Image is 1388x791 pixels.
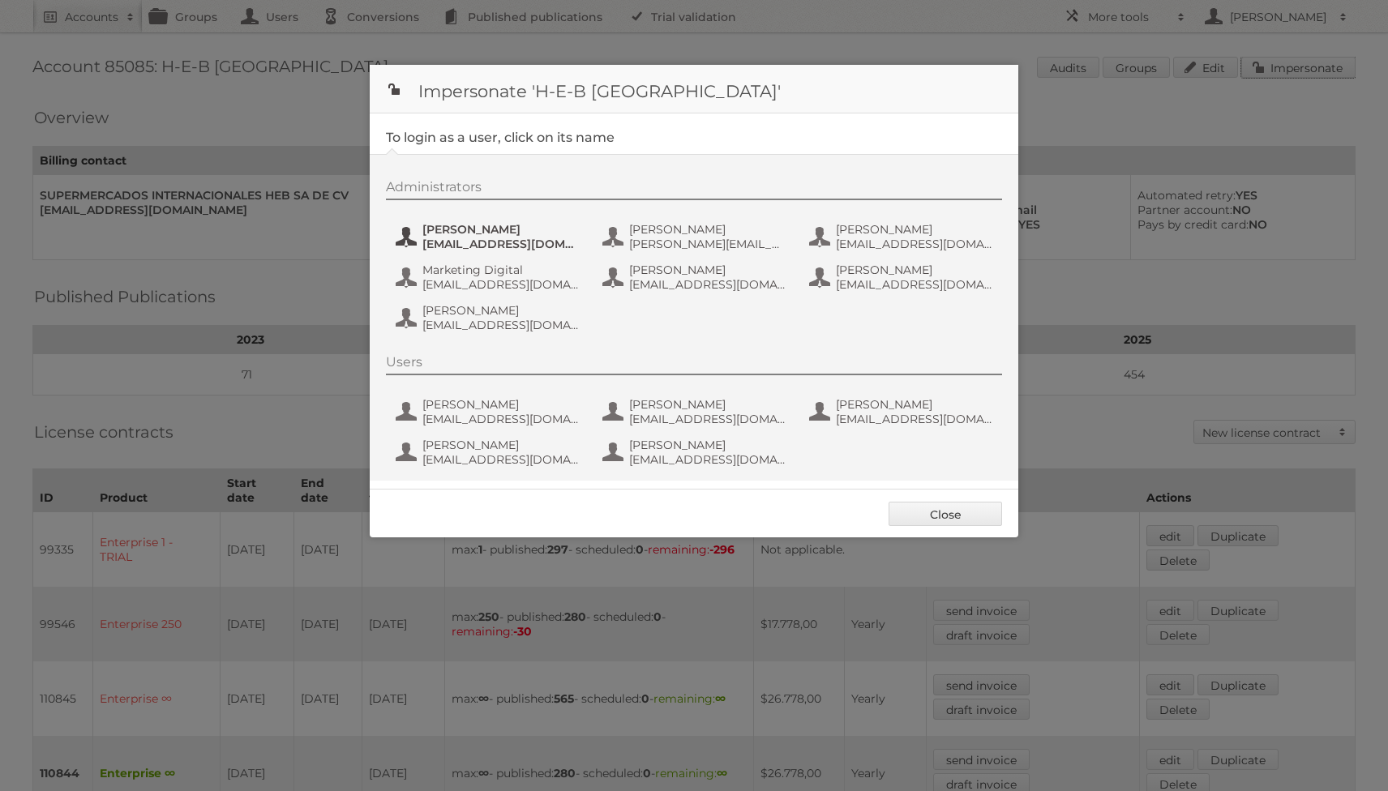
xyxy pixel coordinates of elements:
button: [PERSON_NAME] [EMAIL_ADDRESS][DOMAIN_NAME] [601,395,791,428]
button: [PERSON_NAME] [PERSON_NAME][EMAIL_ADDRESS][PERSON_NAME][DOMAIN_NAME] [601,220,791,253]
span: [PERSON_NAME] [629,263,786,277]
span: [PERSON_NAME] [629,222,786,237]
button: [PERSON_NAME] [EMAIL_ADDRESS][DOMAIN_NAME] [808,395,998,428]
button: [PERSON_NAME] [EMAIL_ADDRESS][DOMAIN_NAME] [394,301,585,334]
span: [PERSON_NAME] [836,263,993,277]
button: [PERSON_NAME] [EMAIL_ADDRESS][DOMAIN_NAME] [394,436,585,468]
span: [PERSON_NAME] [629,397,786,412]
span: [PERSON_NAME] [422,397,580,412]
span: [EMAIL_ADDRESS][DOMAIN_NAME] [422,277,580,292]
span: [EMAIL_ADDRESS][DOMAIN_NAME] [629,412,786,426]
span: [EMAIL_ADDRESS][DOMAIN_NAME] [629,452,786,467]
span: [EMAIL_ADDRESS][DOMAIN_NAME] [422,318,580,332]
span: [PERSON_NAME] [836,397,993,412]
button: [PERSON_NAME] [EMAIL_ADDRESS][DOMAIN_NAME] [808,220,998,253]
span: [PERSON_NAME] [422,222,580,237]
button: Marketing Digital [EMAIL_ADDRESS][DOMAIN_NAME] [394,261,585,293]
span: [EMAIL_ADDRESS][DOMAIN_NAME] [422,452,580,467]
button: [PERSON_NAME] [EMAIL_ADDRESS][DOMAIN_NAME] [601,436,791,468]
div: Users [386,354,1002,375]
span: [EMAIL_ADDRESS][DOMAIN_NAME] [836,412,993,426]
span: [PERSON_NAME][EMAIL_ADDRESS][PERSON_NAME][DOMAIN_NAME] [629,237,786,251]
button: [PERSON_NAME] [EMAIL_ADDRESS][DOMAIN_NAME] [808,261,998,293]
span: [EMAIL_ADDRESS][DOMAIN_NAME] [422,237,580,251]
span: [PERSON_NAME] [836,222,993,237]
button: [PERSON_NAME] [EMAIL_ADDRESS][DOMAIN_NAME] [601,261,791,293]
button: [PERSON_NAME] [EMAIL_ADDRESS][DOMAIN_NAME] [394,220,585,253]
span: Marketing Digital [422,263,580,277]
span: [PERSON_NAME] [422,438,580,452]
button: [PERSON_NAME] [EMAIL_ADDRESS][DOMAIN_NAME] [394,395,585,428]
legend: To login as a user, click on its name [386,130,615,145]
a: Close [889,502,1002,526]
span: [PERSON_NAME] [629,438,786,452]
span: [EMAIL_ADDRESS][DOMAIN_NAME] [629,277,786,292]
div: Administrators [386,179,1002,200]
span: [PERSON_NAME] [422,303,580,318]
span: [EMAIL_ADDRESS][DOMAIN_NAME] [836,237,993,251]
h1: Impersonate 'H-E-B [GEOGRAPHIC_DATA]' [370,65,1018,113]
span: [EMAIL_ADDRESS][DOMAIN_NAME] [836,277,993,292]
span: [EMAIL_ADDRESS][DOMAIN_NAME] [422,412,580,426]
